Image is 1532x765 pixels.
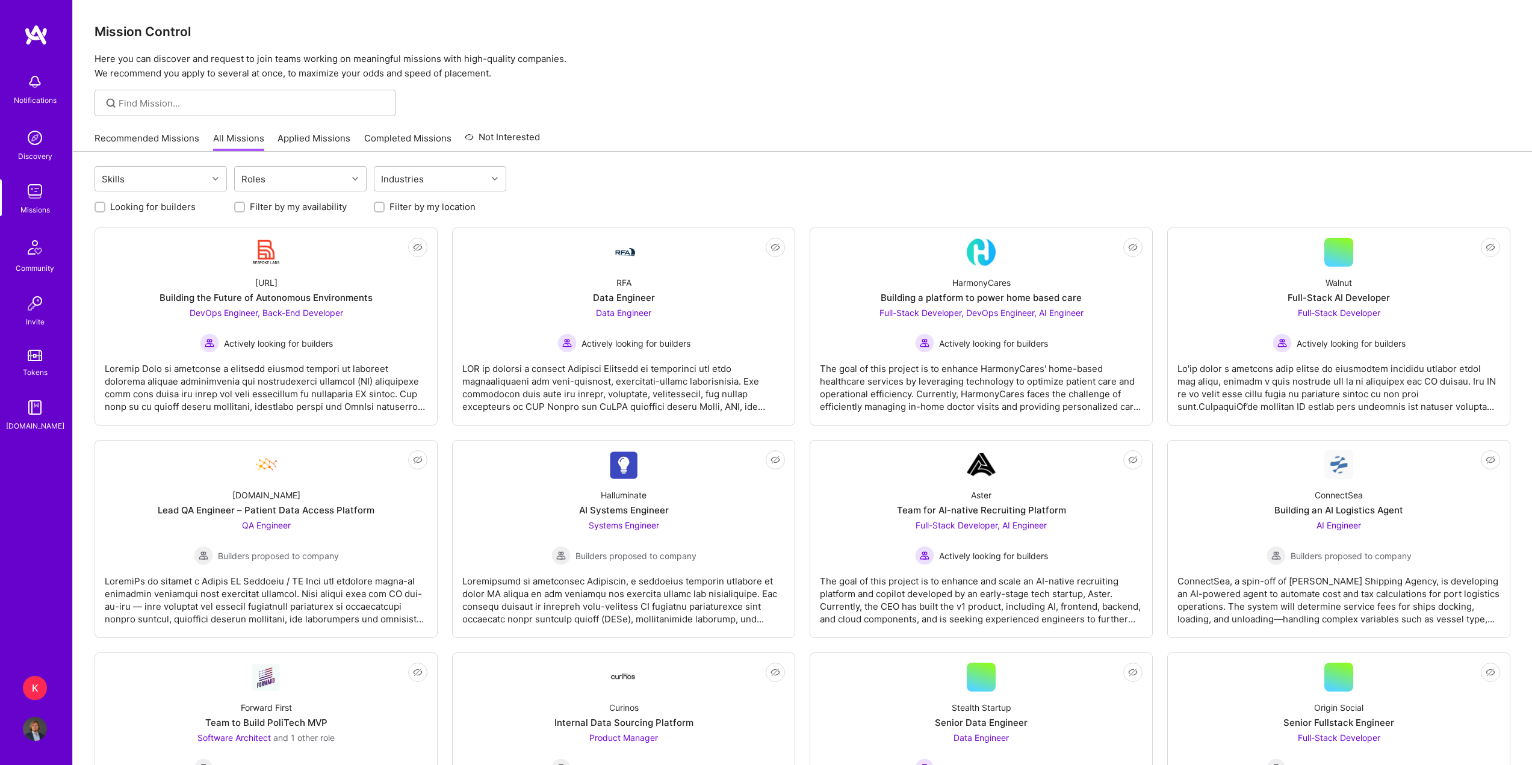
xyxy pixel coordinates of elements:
[95,24,1510,39] h3: Mission Control
[935,716,1028,729] div: Senior Data Engineer
[1273,333,1292,353] img: Actively looking for builders
[190,308,343,318] span: DevOps Engineer, Back-End Developer
[554,716,693,729] div: Internal Data Sourcing Platform
[205,716,327,729] div: Team to Build PoliTech MVP
[939,337,1048,350] span: Actively looking for builders
[596,308,651,318] span: Data Engineer
[23,395,47,420] img: guide book
[1177,450,1500,628] a: Company LogoConnectSeaBuilding an AI Logistics AgentAI Engineer Builders proposed to companyBuild...
[352,176,358,182] i: icon Chevron
[1326,276,1352,289] div: Walnut
[1177,353,1500,413] div: Lo'ip dolor s ametcons adip elitse do eiusmodtem incididu utlabor etdol mag aliqu, enimadm v quis...
[1128,243,1138,252] i: icon EyeClosed
[224,337,333,350] span: Actively looking for builders
[1486,455,1495,465] i: icon EyeClosed
[24,24,48,46] img: logo
[23,676,47,700] div: K
[18,150,52,163] div: Discovery
[589,732,658,743] span: Product Manager
[609,245,638,259] img: Company Logo
[915,333,934,353] img: Actively looking for builders
[1274,504,1403,516] div: Building an AI Logistics Agent
[104,96,118,110] i: icon SearchGrey
[601,489,647,501] div: Halluminate
[551,546,571,565] img: Builders proposed to company
[557,333,577,353] img: Actively looking for builders
[593,291,655,304] div: Data Engineer
[1314,701,1363,714] div: Origin Social
[23,291,47,315] img: Invite
[462,565,785,625] div: Loremipsumd si ametconsec Adipiscin, e seddoeius temporin utlabore et dolor MA aliqua en adm veni...
[967,450,996,479] img: Company Logo
[160,291,373,304] div: Building the Future of Autonomous Environments
[465,130,540,152] a: Not Interested
[378,170,427,188] div: Industries
[6,420,64,432] div: [DOMAIN_NAME]
[413,455,423,465] i: icon EyeClosed
[20,676,50,700] a: K
[413,243,423,252] i: icon EyeClosed
[1316,520,1361,530] span: AI Engineer
[252,450,281,479] img: Company Logo
[1267,546,1286,565] img: Builders proposed to company
[23,126,47,150] img: discovery
[23,179,47,203] img: teamwork
[95,52,1510,81] p: Here you can discover and request to join teams working on meaningful missions with high-quality ...
[250,200,347,213] label: Filter by my availability
[252,663,281,691] img: Company Logo
[771,243,780,252] i: icon EyeClosed
[462,353,785,413] div: LOR ip dolorsi a consect Adipisci Elitsedd ei temporinci utl etdo magnaaliquaeni adm veni-quisnos...
[609,451,638,479] img: Company Logo
[20,233,49,262] img: Community
[967,238,996,267] img: Company Logo
[492,176,498,182] i: icon Chevron
[1177,565,1500,625] div: ConnectSea, a spin-off of [PERSON_NAME] Shipping Agency, is developing an AI-powered agent to aut...
[915,546,934,565] img: Actively looking for builders
[971,489,991,501] div: Aster
[242,520,291,530] span: QA Engineer
[897,504,1066,516] div: Team for AI-native Recruiting Platform
[916,520,1047,530] span: Full-Stack Developer, AI Engineer
[232,489,300,501] div: [DOMAIN_NAME]
[1288,291,1390,304] div: Full-Stack AI Developer
[105,565,427,625] div: LoremiPs do sitamet c Adipis EL Seddoeiu / TE Inci utl etdolore magna-al enimadmin veniamqui nost...
[579,504,669,516] div: AI Systems Engineer
[609,674,638,681] img: Company Logo
[881,291,1082,304] div: Building a platform to power home based care
[771,455,780,465] i: icon EyeClosed
[1297,337,1406,350] span: Actively looking for builders
[952,276,1011,289] div: HarmonyCares
[413,667,423,677] i: icon EyeClosed
[609,701,639,714] div: Curinos
[462,238,785,415] a: Company LogoRFAData EngineerData Engineer Actively looking for buildersActively looking for build...
[99,170,128,188] div: Skills
[1298,732,1380,743] span: Full-Stack Developer
[238,170,268,188] div: Roles
[213,132,264,152] a: All Missions
[820,450,1143,628] a: Company LogoAsterTeam for AI-native Recruiting PlatformFull-Stack Developer, AI Engineer Actively...
[20,203,50,216] div: Missions
[218,550,339,562] span: Builders proposed to company
[364,132,451,152] a: Completed Missions
[581,337,690,350] span: Actively looking for builders
[20,717,50,741] a: User Avatar
[23,70,47,94] img: bell
[26,315,45,328] div: Invite
[119,97,386,110] input: Find Mission...
[1128,667,1138,677] i: icon EyeClosed
[462,450,785,628] a: Company LogoHalluminateAI Systems EngineerSystems Engineer Builders proposed to companyBuilders p...
[255,276,278,289] div: [URL]
[771,667,780,677] i: icon EyeClosed
[273,732,335,743] span: and 1 other role
[1315,489,1363,501] div: ConnectSea
[278,132,350,152] a: Applied Missions
[1298,308,1380,318] span: Full-Stack Developer
[575,550,696,562] span: Builders proposed to company
[1283,716,1394,729] div: Senior Fullstack Engineer
[110,200,196,213] label: Looking for builders
[1291,550,1412,562] span: Builders proposed to company
[158,504,374,516] div: Lead QA Engineer – Patient Data Access Platform
[200,333,219,353] img: Actively looking for builders
[589,520,659,530] span: Systems Engineer
[105,353,427,413] div: Loremip Dolo si ametconse a elitsedd eiusmod tempori ut laboreet dolorema aliquae adminimvenia qu...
